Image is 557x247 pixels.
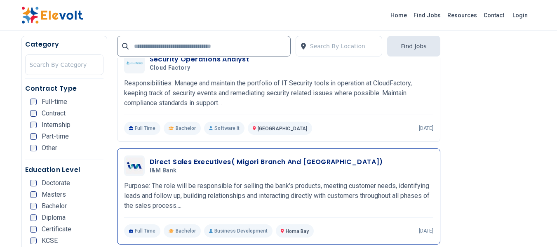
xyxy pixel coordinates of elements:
input: Part-time [30,133,37,140]
h5: Contract Type [25,84,103,94]
input: Doctorate [30,180,37,186]
img: I&M Bank [126,158,143,174]
h3: Direct Sales Executives( Migori Branch And [GEOGRAPHIC_DATA]) [150,157,383,167]
p: Business Development [204,224,273,238]
a: Login [508,7,533,24]
p: Software It [204,122,244,135]
img: Cloud Factory [126,61,143,65]
input: Other [30,145,37,151]
a: Find Jobs [410,9,444,22]
p: Purpose: The role will be responsible for selling the bank’s products, meeting customer needs, id... [124,181,433,211]
h3: Security Operations Analyst [150,54,249,64]
p: [DATE] [419,228,433,234]
span: Full-time [42,99,67,105]
span: Bachelor [42,203,67,209]
span: Bachelor [176,125,196,132]
h5: Category [25,40,103,49]
input: Full-time [30,99,37,105]
span: Cloud Factory [150,64,190,72]
span: Diploma [42,214,66,221]
input: Certificate [30,226,37,233]
a: Home [387,9,410,22]
span: Internship [42,122,71,128]
h5: Education Level [25,165,103,175]
span: Other [42,145,57,151]
a: Resources [444,9,480,22]
p: Full Time [124,122,161,135]
input: Bachelor [30,203,37,209]
span: Certificate [42,226,71,233]
a: I&M BankDirect Sales Executives( Migori Branch And [GEOGRAPHIC_DATA])I&M BankPurpose: The role wi... [124,155,433,238]
input: Internship [30,122,37,128]
input: Diploma [30,214,37,221]
span: [GEOGRAPHIC_DATA] [258,126,307,132]
span: KCSE [42,238,58,244]
span: Bachelor [176,228,196,234]
iframe: Chat Widget [516,207,557,247]
button: Find Jobs [387,36,440,56]
p: [DATE] [419,125,433,132]
a: Cloud FactorySecurity Operations AnalystCloud FactoryResponsibilities: Manage and maintain the po... [124,53,433,135]
span: I&M Bank [150,167,177,174]
span: Doctorate [42,180,70,186]
p: Responsibilities: Manage and maintain the portfolio of IT Security tools in operation at CloudFac... [124,78,433,108]
img: Elevolt [21,7,83,24]
p: Full Time [124,224,161,238]
span: Homa Bay [286,228,309,234]
span: Contract [42,110,66,117]
span: Masters [42,191,66,198]
input: Contract [30,110,37,117]
input: KCSE [30,238,37,244]
a: Contact [480,9,508,22]
span: Part-time [42,133,69,140]
input: Masters [30,191,37,198]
